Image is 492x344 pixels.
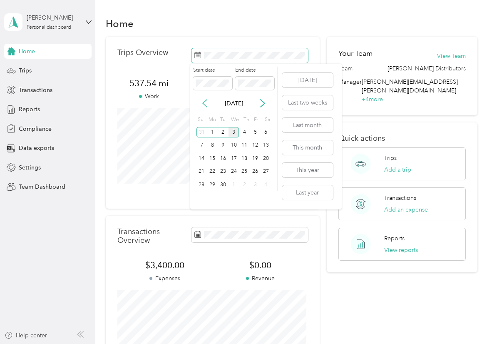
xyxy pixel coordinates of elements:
[181,92,245,101] p: Personal
[207,127,218,137] div: 1
[218,153,229,164] div: 16
[384,154,397,162] p: Trips
[250,167,261,177] div: 26
[117,227,187,245] p: Transactions Overview
[207,153,218,164] div: 15
[261,167,271,177] div: 27
[19,105,40,114] span: Reports
[181,77,245,89] span: 0 mi
[117,92,181,101] p: Work
[207,140,218,151] div: 8
[239,127,250,137] div: 4
[218,167,229,177] div: 23
[196,179,207,190] div: 28
[239,153,250,164] div: 18
[218,127,229,137] div: 2
[229,140,239,151] div: 10
[196,167,207,177] div: 21
[19,47,35,56] span: Home
[229,179,239,190] div: 1
[338,64,353,73] span: Team
[261,153,271,164] div: 20
[362,78,458,94] span: [PERSON_NAME][EMAIL_ADDRESS][PERSON_NAME][DOMAIN_NAME]
[219,114,227,126] div: Tu
[384,246,418,254] button: View reports
[242,114,250,126] div: Th
[230,114,239,126] div: We
[261,140,271,151] div: 13
[437,52,466,60] button: View Team
[445,297,492,344] iframe: Everlance-gr Chat Button Frame
[196,153,207,164] div: 14
[218,140,229,151] div: 9
[229,127,239,137] div: 3
[239,140,250,151] div: 11
[19,144,54,152] span: Data exports
[338,48,373,59] h2: Your Team
[19,182,65,191] span: Team Dashboard
[239,179,250,190] div: 2
[261,127,271,137] div: 6
[250,140,261,151] div: 12
[196,127,207,137] div: 31
[5,331,47,340] button: Help center
[117,274,213,283] p: Expenses
[282,140,333,155] button: This month
[19,86,52,95] span: Transactions
[338,77,362,104] span: Manager
[207,114,216,126] div: Mo
[213,259,308,271] span: $0.00
[235,67,274,74] label: End date
[207,167,218,177] div: 22
[27,13,79,22] div: [PERSON_NAME]
[213,274,308,283] p: Revenue
[282,73,333,87] button: [DATE]
[196,140,207,151] div: 7
[19,125,52,133] span: Compliance
[106,19,134,28] h1: Home
[19,66,32,75] span: Trips
[117,259,213,271] span: $3,400.00
[338,134,466,143] p: Quick actions
[207,179,218,190] div: 29
[253,114,261,126] div: Fr
[388,64,466,73] span: [PERSON_NAME] Distributors
[216,99,251,108] p: [DATE]
[282,185,333,200] button: Last year
[117,48,168,57] p: Trips Overview
[19,163,41,172] span: Settings
[250,153,261,164] div: 19
[229,167,239,177] div: 24
[239,167,250,177] div: 25
[117,77,181,89] span: 537.54 mi
[384,165,411,174] button: Add a trip
[384,194,416,202] p: Transactions
[282,95,333,110] button: Last two weeks
[27,25,71,30] div: Personal dashboard
[229,153,239,164] div: 17
[384,234,405,243] p: Reports
[282,118,333,132] button: Last month
[384,205,428,214] button: Add an expense
[196,114,204,126] div: Su
[250,179,261,190] div: 3
[282,163,333,177] button: This year
[193,67,232,74] label: Start date
[218,179,229,190] div: 30
[263,114,271,126] div: Sa
[261,179,271,190] div: 4
[250,127,261,137] div: 5
[362,96,383,103] span: + 4 more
